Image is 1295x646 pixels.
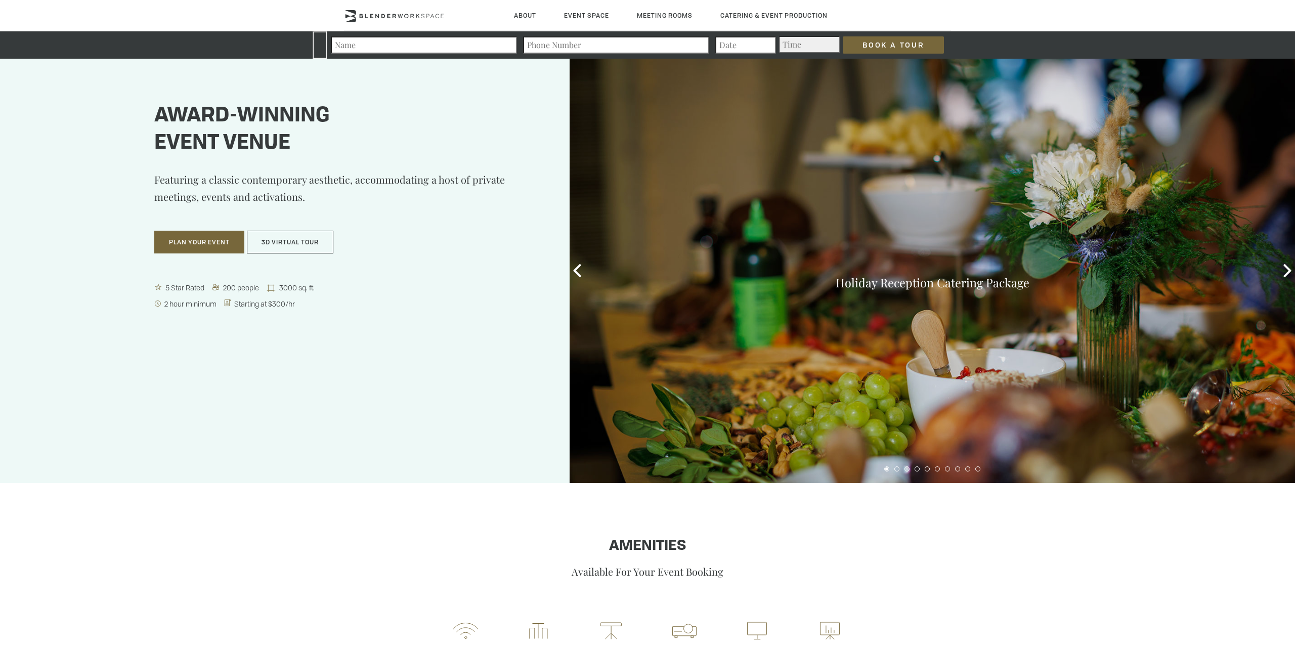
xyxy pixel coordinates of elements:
[344,538,951,554] h1: Amenities
[154,171,519,221] p: Featuring a classic contemporary aesthetic, accommodating a host of private meetings, events and ...
[277,283,318,292] span: 3000 sq. ft.
[523,36,709,54] input: Phone Number
[836,275,1029,290] a: Holiday Reception Catering Package
[154,231,244,254] button: Plan Your Event
[843,36,944,54] input: Book a Tour
[162,299,220,309] span: 2 hour minimum
[331,36,517,54] input: Name
[232,299,298,309] span: Starting at $300/hr
[344,565,951,578] p: Available For Your Event Booking
[715,36,776,54] input: Date
[221,283,262,292] span: 200 people
[247,231,333,254] button: 3D Virtual Tour
[163,283,207,292] span: 5 Star Rated
[154,103,519,157] h1: Award-winning event venue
